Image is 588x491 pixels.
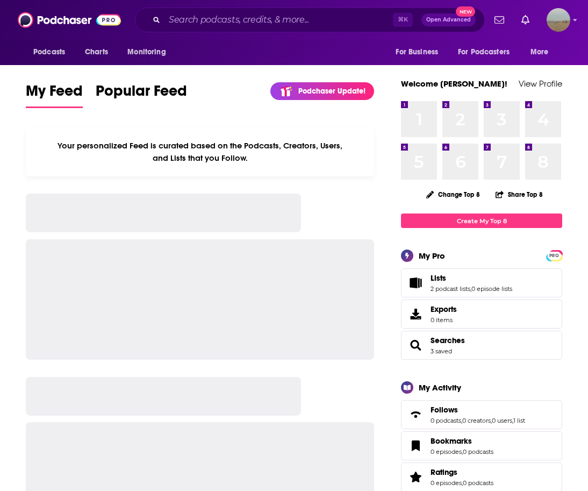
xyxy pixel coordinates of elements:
span: Bookmarks [431,436,472,446]
a: 2 podcast lists [431,285,470,293]
a: 0 episode lists [471,285,512,293]
button: Open AdvancedNew [421,13,476,26]
a: Popular Feed [96,82,187,108]
span: Lists [431,273,446,283]
span: , [512,417,513,424]
span: Podcasts [33,45,65,60]
button: open menu [120,42,180,62]
span: Charts [85,45,108,60]
button: open menu [26,42,79,62]
a: 0 creators [462,417,491,424]
a: 0 episodes [431,479,462,487]
span: For Business [396,45,438,60]
a: Show notifications dropdown [490,11,508,29]
a: Ratings [405,469,426,485]
a: Bookmarks [405,438,426,453]
span: Bookmarks [401,431,562,460]
a: Charts [78,42,114,62]
span: , [470,285,471,293]
a: 0 episodes [431,448,462,456]
a: 0 podcasts [431,417,461,424]
span: Lists [401,268,562,297]
span: My Feed [26,82,83,106]
a: Create My Top 8 [401,214,562,228]
span: Logged in as shenderson [547,8,570,32]
a: Show notifications dropdown [517,11,534,29]
a: 3 saved [431,347,452,355]
a: Searches [431,336,465,345]
a: Follows [431,405,525,415]
a: Welcome [PERSON_NAME]! [401,79,507,89]
span: , [462,479,463,487]
div: Search podcasts, credits, & more... [135,8,485,32]
a: PRO [548,251,561,259]
span: Open Advanced [426,17,471,23]
a: 0 podcasts [463,479,493,487]
input: Search podcasts, credits, & more... [164,11,393,29]
span: Follows [431,405,458,415]
button: Change Top 8 [420,188,486,201]
button: open menu [451,42,525,62]
span: , [462,448,463,456]
span: Searches [401,331,562,360]
span: Follows [401,400,562,429]
div: Your personalized Feed is curated based on the Podcasts, Creators, Users, and Lists that you Follow. [26,127,374,176]
a: Exports [401,300,562,329]
img: Podchaser - Follow, Share and Rate Podcasts [18,10,121,30]
a: 0 users [492,417,512,424]
a: My Feed [26,82,83,108]
span: Ratings [431,467,457,477]
button: Share Top 8 [495,184,543,205]
span: PRO [548,252,561,260]
p: Podchaser Update! [298,87,365,96]
button: Show profile menu [547,8,570,32]
span: More [530,45,549,60]
a: 1 list [513,417,525,424]
div: My Activity [419,382,461,393]
a: Follows [405,407,426,422]
span: Exports [431,304,457,314]
a: Bookmarks [431,436,493,446]
a: View Profile [519,79,562,89]
a: Searches [405,338,426,353]
div: My Pro [419,251,445,261]
a: Ratings [431,467,493,477]
span: , [461,417,462,424]
span: For Podcasters [458,45,510,60]
button: open menu [388,42,451,62]
span: 0 items [431,316,457,324]
span: Exports [405,307,426,322]
a: Lists [405,275,426,290]
a: 0 podcasts [463,448,493,456]
span: Popular Feed [96,82,187,106]
span: New [456,6,475,17]
span: Monitoring [127,45,166,60]
a: Lists [431,273,512,283]
img: User Profile [547,8,570,32]
button: open menu [523,42,562,62]
span: ⌘ K [393,13,413,27]
span: , [491,417,492,424]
